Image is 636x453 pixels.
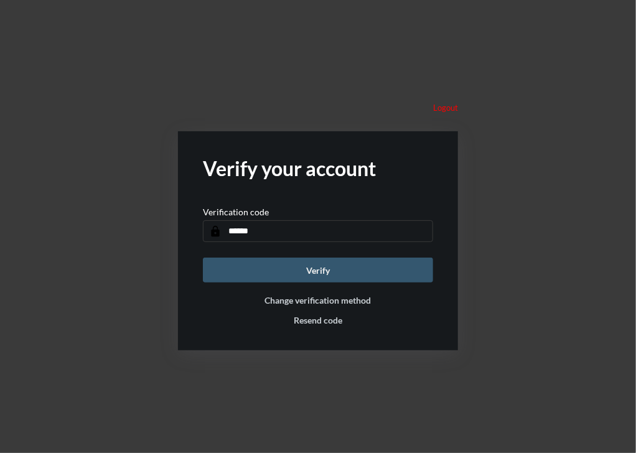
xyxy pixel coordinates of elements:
h2: Verify your account [203,156,433,180]
button: Verify [203,258,433,283]
button: Change verification method [265,295,372,306]
button: Resend code [294,315,342,325]
p: Verification code [203,207,269,217]
p: Logout [433,103,458,113]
